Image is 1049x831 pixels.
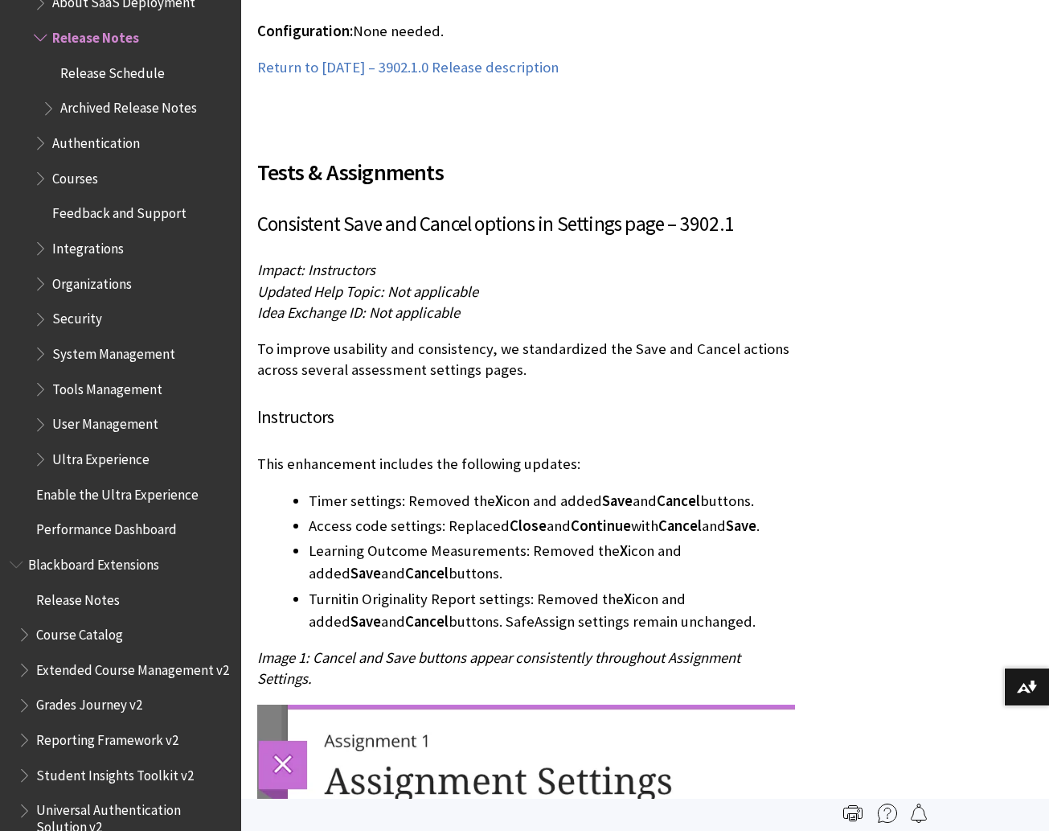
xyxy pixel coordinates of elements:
[257,303,460,322] span: Idea Exchange ID: Not applicable
[28,551,159,573] span: Blackboard Extensions
[309,515,795,537] li: Access code settings: Replaced and with and .
[52,270,132,292] span: Organizations
[309,588,795,633] li: Turnitin Originality Report settings: Removed the icon and added and buttons. SafeAssign settings...
[36,586,120,608] span: Release Notes
[257,648,740,688] span: Image 1: Cancel and Save buttons appear consistently throughout Assignment Settings.
[52,24,139,46] span: Release Notes
[36,621,123,643] span: Course Catalog
[843,804,863,823] img: Print
[257,22,353,40] span: Configuration:
[309,490,795,512] li: Timer settings: Removed the icon and added and buttons.
[620,541,628,560] span: X
[878,804,897,823] img: More help
[909,804,928,823] img: Follow this page
[309,540,795,585] li: Learning Outcome Measurements: Removed the icon and added and buttons.
[52,446,150,467] span: Ultra Experience
[257,58,559,77] a: Return to [DATE] – 3902.1.0 Release description
[624,590,632,608] span: X
[257,261,375,279] span: Impact: Instructors
[405,564,449,582] span: Cancel
[257,136,795,189] h2: Tests & Assignments
[257,21,795,42] p: None needed.
[350,612,381,631] span: Save
[52,376,162,397] span: Tools Management
[52,235,124,257] span: Integrations
[36,481,199,503] span: Enable the Ultra Experience
[52,340,175,362] span: System Management
[52,306,102,327] span: Security
[36,726,178,748] span: Reporting Framework v2
[726,516,756,535] span: Save
[60,95,197,117] span: Archived Release Notes
[405,612,449,631] span: Cancel
[52,130,140,151] span: Authentication
[257,454,795,475] p: This enhancement includes the following updates:
[602,492,633,510] span: Save
[36,692,142,714] span: Grades Journey v2
[257,282,478,301] span: Updated Help Topic: Not applicable
[350,564,381,582] span: Save
[257,339,795,381] p: To improve usability and consistency, we standardized the Save and Cancel actions across several ...
[257,404,795,430] h4: Instructors
[52,411,158,433] span: User Management
[657,492,700,510] span: Cancel
[510,516,547,535] span: Close
[52,200,186,222] span: Feedback and Support
[60,60,165,81] span: Release Schedule
[658,516,702,535] span: Cancel
[257,211,734,237] span: Consistent Save and Cancel options in Settings page – 3902.1
[36,516,177,537] span: Performance Dashboard
[36,656,229,678] span: Extended Course Management v2
[495,492,503,510] span: X
[571,516,631,535] span: Continue
[36,762,194,784] span: Student Insights Toolkit v2
[52,165,98,187] span: Courses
